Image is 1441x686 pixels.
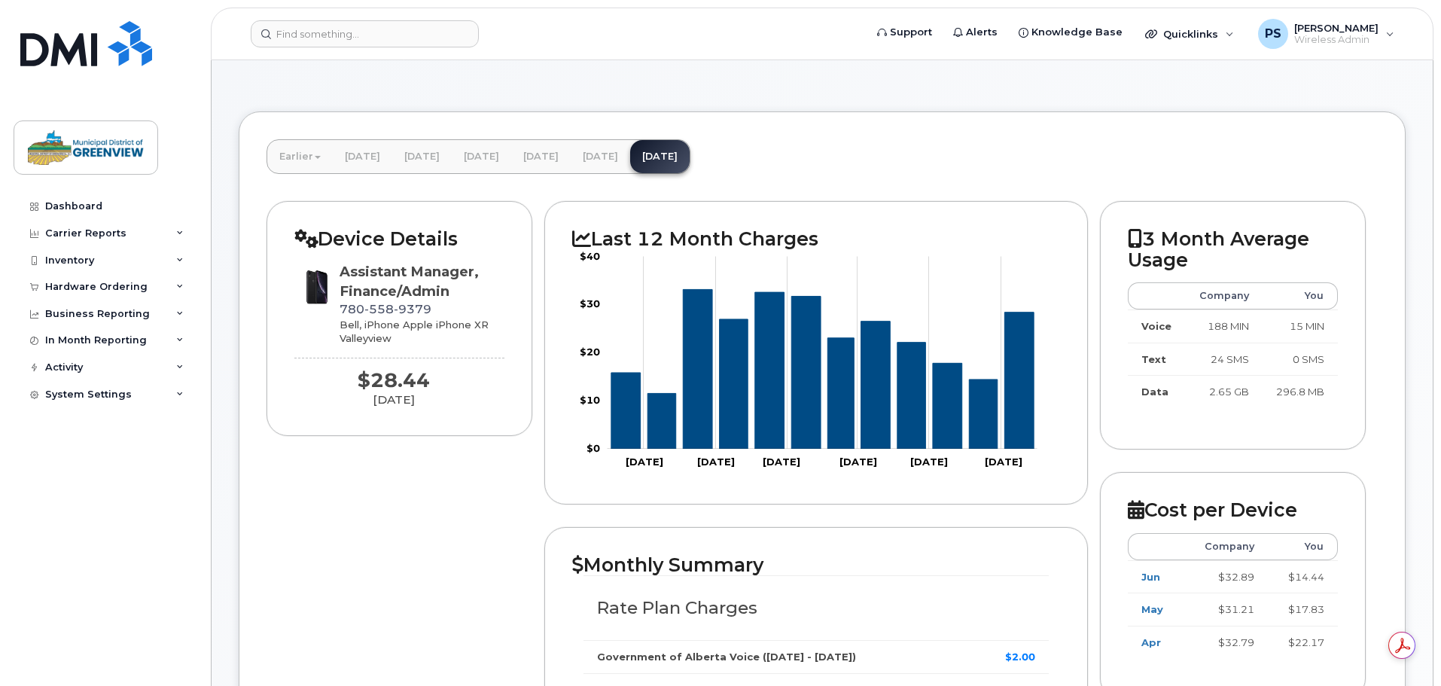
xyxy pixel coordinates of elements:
a: [DATE] [571,140,630,173]
h2: 3 Month Average Usage [1128,229,1338,270]
div: [DATE] [294,392,492,408]
div: $28.44 [294,370,492,392]
g: Series [611,289,1034,449]
a: [DATE] [452,140,511,173]
h2: Cost per Device [1128,500,1338,521]
tspan: [DATE] [763,456,800,468]
div: Bell, iPhone Apple iPhone XR Valleyview [340,318,504,346]
td: $17.83 [1268,593,1338,626]
td: 24 SMS [1185,343,1262,376]
td: 2.65 GB [1185,375,1262,408]
th: You [1263,282,1338,309]
strong: Voice [1141,320,1171,332]
tspan: [DATE] [626,456,663,468]
tspan: $30 [580,297,600,309]
a: [DATE] [511,140,571,173]
tspan: $0 [586,442,600,454]
span: 780 [340,302,431,316]
tspan: [DATE] [697,456,735,468]
a: Apr [1141,636,1161,648]
tspan: [DATE] [985,456,1022,468]
td: $22.17 [1268,626,1338,659]
h3: Rate Plan Charges [597,599,1035,617]
td: $32.89 [1182,560,1267,593]
td: 15 MIN [1263,309,1338,343]
td: $31.21 [1182,593,1267,626]
td: 188 MIN [1185,309,1262,343]
span: 9379 [394,302,431,316]
g: Chart [580,250,1037,468]
tspan: [DATE] [910,456,948,468]
th: Company [1185,282,1262,309]
a: May [1141,603,1163,615]
td: 296.8 MB [1263,375,1338,408]
h2: Device Details [294,229,504,250]
tspan: $10 [580,394,600,406]
span: 558 [364,302,394,316]
tspan: $20 [580,346,600,358]
a: [DATE] [392,140,452,173]
h2: Monthly Summary [572,555,1060,576]
th: You [1268,533,1338,560]
tspan: $40 [580,250,600,262]
img: image20231002-3703462-1qb80zy.jpeg [294,262,340,307]
td: $14.44 [1268,560,1338,593]
a: [DATE] [333,140,392,173]
a: Jun [1141,571,1160,583]
strong: Government of Alberta Voice ([DATE] - [DATE]) [597,651,856,663]
a: Earlier [267,140,333,173]
strong: Data [1141,386,1168,398]
th: Company [1182,533,1267,560]
h2: Last 12 Month Charges [572,229,1060,250]
strong: $2.00 [1005,651,1035,663]
td: $32.79 [1182,626,1267,659]
tspan: [DATE] [839,456,877,468]
div: Assistant Manager, Finance/Admin [340,262,504,301]
a: [DATE] [630,140,690,173]
strong: Text [1141,353,1166,365]
td: 0 SMS [1263,343,1338,376]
